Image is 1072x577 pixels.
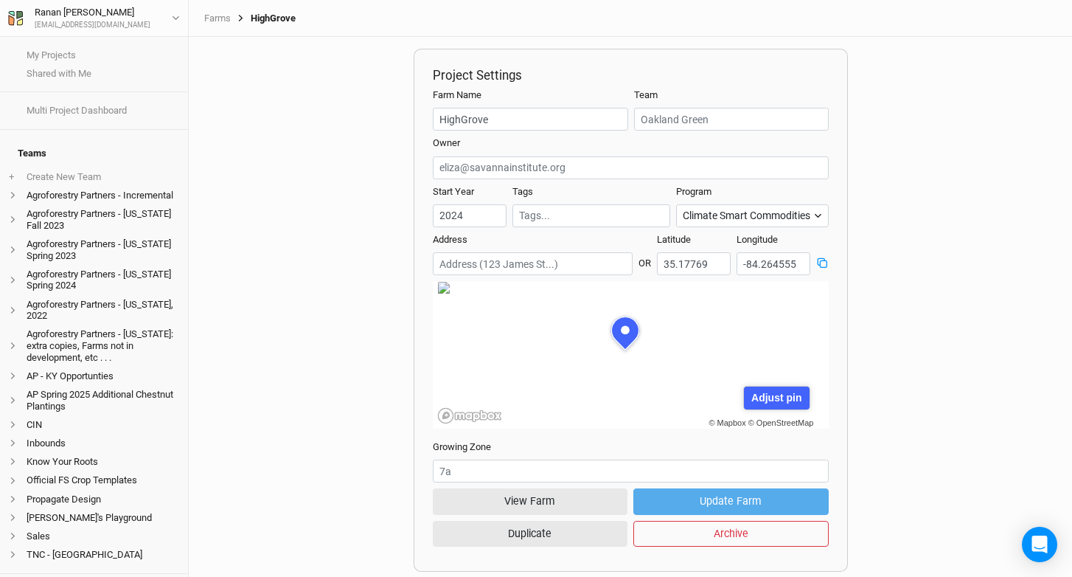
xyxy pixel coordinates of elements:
[676,204,828,227] button: Climate Smart Commodities
[7,4,181,31] button: Ranan [PERSON_NAME][EMAIL_ADDRESS][DOMAIN_NAME]
[433,89,481,102] label: Farm Name
[633,488,829,514] button: Update Farm
[657,233,691,246] label: Latitude
[437,407,502,424] a: Mapbox logo
[519,208,664,224] input: Tags...
[737,233,778,246] label: Longitude
[35,5,150,20] div: Ranan [PERSON_NAME]
[433,68,829,83] h2: Project Settings
[512,185,533,198] label: Tags
[433,204,507,227] input: Start Year
[433,460,829,483] input: 7a
[683,208,810,224] div: Climate Smart Commodities
[231,13,296,24] div: HighGrove
[433,521,628,547] button: Duplicate
[748,418,814,427] a: © OpenStreetMap
[816,257,829,269] button: Copy
[633,521,829,547] button: Archive
[709,418,745,427] a: © Mapbox
[433,137,460,150] label: Owner
[433,488,628,514] button: View Farm
[433,156,829,179] input: eliza@savannainstitute.org
[204,13,231,24] a: Farms
[737,252,810,275] input: Longitude
[433,185,474,198] label: Start Year
[744,387,810,410] div: Adjust pin
[9,139,179,168] h4: Teams
[433,252,633,275] input: Address (123 James St...)
[433,108,629,131] input: Project/Farm Name
[657,252,731,275] input: Latitude
[638,245,651,270] div: OR
[433,233,467,246] label: Address
[634,108,829,131] input: Oakland Green
[634,89,658,102] label: Team
[9,171,14,183] span: +
[35,20,150,31] div: [EMAIL_ADDRESS][DOMAIN_NAME]
[433,440,491,454] label: Growing Zone
[1022,527,1057,562] div: Open Intercom Messenger
[676,185,711,198] label: Program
